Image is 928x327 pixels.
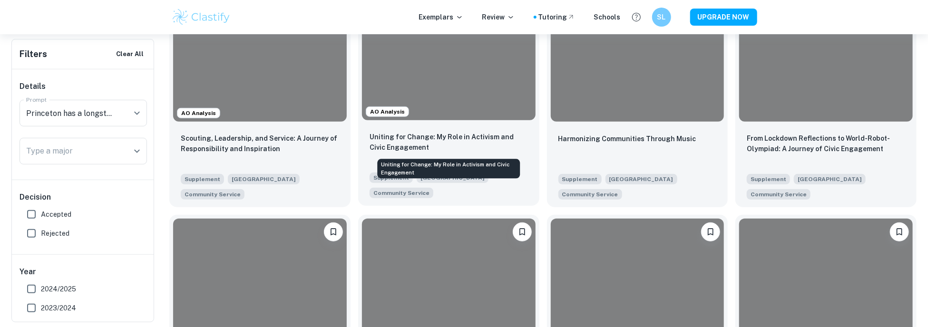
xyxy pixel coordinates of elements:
h6: Details [20,81,147,92]
h6: SL [656,12,667,22]
h6: Filters [20,48,47,61]
button: Bookmark [513,222,532,241]
span: [GEOGRAPHIC_DATA] [606,174,677,184]
span: 2023/2024 [41,303,76,313]
span: Community Service [562,190,618,199]
span: Princeton has a longstanding commitment to understanding our responsibility to society through se... [747,188,811,200]
span: Community Service [185,190,241,199]
h6: Decision [20,192,147,203]
a: Tutoring [538,12,575,22]
button: Bookmark [324,222,343,241]
button: UPGRADE NOW [690,9,757,26]
span: Supplement [370,173,413,183]
div: Uniting for Change: My Role in Activism and Civic Engagement [377,159,520,179]
span: Supplement [747,174,790,184]
span: Supplement [181,174,224,184]
a: Schools [594,12,621,22]
span: Accepted [41,209,71,220]
h6: Year [20,266,147,278]
p: Uniting for Change: My Role in Activism and Civic Engagement [370,132,528,153]
img: Clastify logo [171,8,232,27]
button: Open [130,106,144,120]
label: Prompt [26,96,47,104]
button: Open [130,144,144,158]
span: [GEOGRAPHIC_DATA] [228,174,300,184]
span: 2024/2025 [41,284,76,294]
p: From Lockdown Reflections to World-Robot-Olympiad: A Journey of Civic Engagement [747,133,905,154]
span: AO Analysis [177,109,220,117]
span: Princeton has a longstanding commitment to understanding our responsibility to society through se... [181,188,244,200]
span: Supplement [558,174,602,184]
button: Bookmark [890,222,909,241]
button: SL [652,8,671,27]
p: Review [482,12,515,22]
span: Rejected [41,228,69,239]
button: Clear All [114,47,146,61]
button: Help and Feedback [628,9,645,25]
p: Exemplars [419,12,463,22]
span: [GEOGRAPHIC_DATA] [794,174,866,184]
span: Community Service [373,189,430,197]
span: Princeton has a longstanding commitment to understanding our responsibility to society through se... [558,188,622,200]
button: Bookmark [701,222,720,241]
span: AO Analysis [366,107,409,116]
p: Harmonizing Communities Through Music [558,134,696,144]
span: Princeton has a longstanding commitment to understanding our responsibility to society through se... [370,187,433,198]
span: Community Service [751,190,807,199]
p: Scouting, Leadership, and Service: A Journey of Responsibility and Inspiration [181,133,339,154]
